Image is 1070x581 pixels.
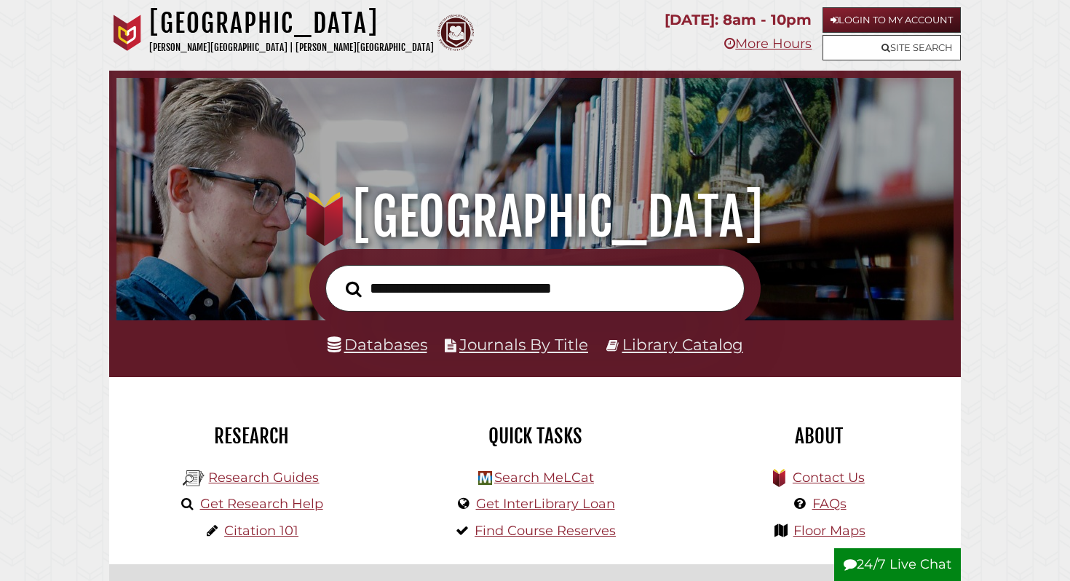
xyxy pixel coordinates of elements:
p: [DATE]: 8am - 10pm [665,7,812,33]
a: Journals By Title [459,335,588,354]
a: Search MeLCat [494,470,594,486]
h1: [GEOGRAPHIC_DATA] [149,7,434,39]
h2: Research [120,424,382,448]
img: Calvin University [109,15,146,51]
a: FAQs [812,496,847,512]
img: Hekman Library Logo [478,471,492,485]
a: Citation 101 [224,523,298,539]
button: Search [338,277,369,301]
a: Contact Us [793,470,865,486]
a: Library Catalog [622,335,743,354]
a: Site Search [823,35,961,60]
a: Get InterLibrary Loan [476,496,615,512]
a: Login to My Account [823,7,961,33]
img: Calvin Theological Seminary [437,15,474,51]
a: Floor Maps [793,523,865,539]
h1: [GEOGRAPHIC_DATA] [132,185,938,249]
a: Get Research Help [200,496,323,512]
a: Research Guides [208,470,319,486]
a: Databases [328,335,427,354]
h2: Quick Tasks [404,424,666,448]
i: Search [346,280,362,298]
p: [PERSON_NAME][GEOGRAPHIC_DATA] | [PERSON_NAME][GEOGRAPHIC_DATA] [149,39,434,56]
a: Find Course Reserves [475,523,616,539]
h2: About [688,424,950,448]
img: Hekman Library Logo [183,467,205,489]
a: More Hours [724,36,812,52]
